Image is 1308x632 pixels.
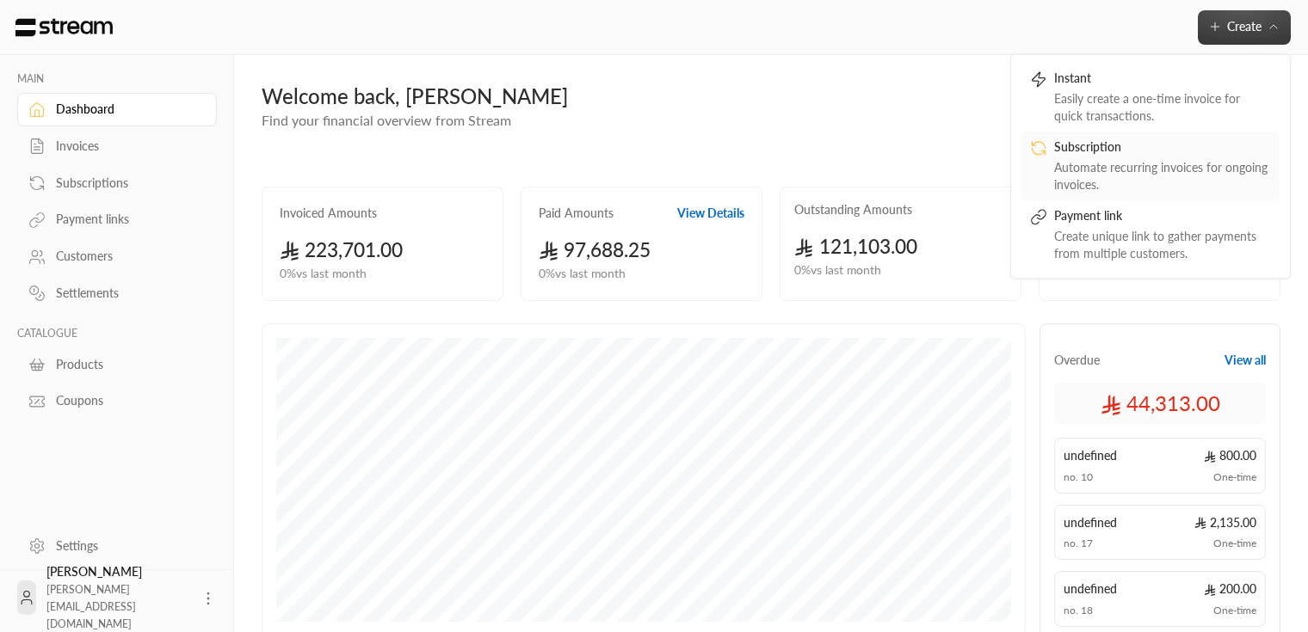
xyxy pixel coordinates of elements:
span: One-time [1213,604,1256,617]
span: no. 10 [1064,470,1093,484]
span: undefined [1064,447,1117,464]
div: Create unique link to gather payments from multiple customers. [1054,228,1271,262]
span: 0 % vs last month [539,265,626,283]
span: undefined [1064,580,1117,598]
span: Overdue [1054,352,1100,369]
span: Find your financial overview from Stream [262,112,511,128]
span: no. 17 [1064,537,1093,550]
div: [PERSON_NAME] [46,563,189,632]
div: Invoices [56,138,195,155]
div: Dashboard [56,101,195,118]
div: Payment links [56,211,195,228]
a: Invoices [17,130,217,163]
span: no. 18 [1064,604,1093,617]
button: Create [1198,10,1291,45]
button: View Details [677,205,744,222]
img: Logo [14,18,114,37]
span: Create [1227,19,1262,34]
a: Products [17,347,217,381]
span: 0 % vs last month [280,265,367,283]
div: Settlements [56,285,195,302]
div: Subscription [1054,138,1271,159]
h2: Outstanding Amounts [794,201,912,218]
span: undefined [1064,514,1117,531]
h2: Invoiced Amounts [280,205,377,222]
div: Products [56,356,195,373]
div: Instant [1054,70,1271,90]
span: 121,103.00 [794,235,917,258]
h2: Paid Amounts [539,205,614,222]
div: Customers [56,248,195,265]
a: Settlements [17,277,217,310]
div: Payment link [1054,207,1271,228]
div: Coupons [56,392,195,409]
p: MAIN [17,72,217,86]
a: Payment links [17,203,217,236]
div: Subscriptions [56,175,195,192]
div: Easily create a one-time invoice for quick transactions. [1054,90,1271,125]
a: Payment linkCreate unique link to gather payments from multiple customers. [1021,200,1280,269]
span: 2,135.00 [1194,514,1256,531]
span: [PERSON_NAME][EMAIL_ADDRESS][DOMAIN_NAME] [46,583,136,630]
p: CATALOGUE [17,327,217,341]
a: Subscriptions [17,166,217,199]
span: 44,313.00 [1101,390,1220,417]
a: Settings [17,529,217,562]
div: Settings [56,537,195,555]
div: Automate recurring invoices for ongoing invoices. [1054,159,1271,193]
a: SubscriptionAutomate recurring invoices for ongoing invoices. [1021,132,1280,200]
span: One-time [1213,470,1256,484]
div: Welcome back, [PERSON_NAME] [262,83,1280,110]
span: 97,688.25 [539,238,651,261]
a: Dashboard [17,93,217,126]
a: Customers [17,240,217,273]
span: 0 % vs last month [794,261,881,279]
span: One-time [1213,537,1256,550]
span: 800.00 [1204,447,1256,464]
button: View all [1225,352,1266,369]
span: 200.00 [1204,580,1256,598]
a: InstantEasily create a one-time invoice for quick transactions. [1021,63,1280,132]
a: Coupons [17,384,217,418]
span: 223,701.00 [280,238,403,261]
